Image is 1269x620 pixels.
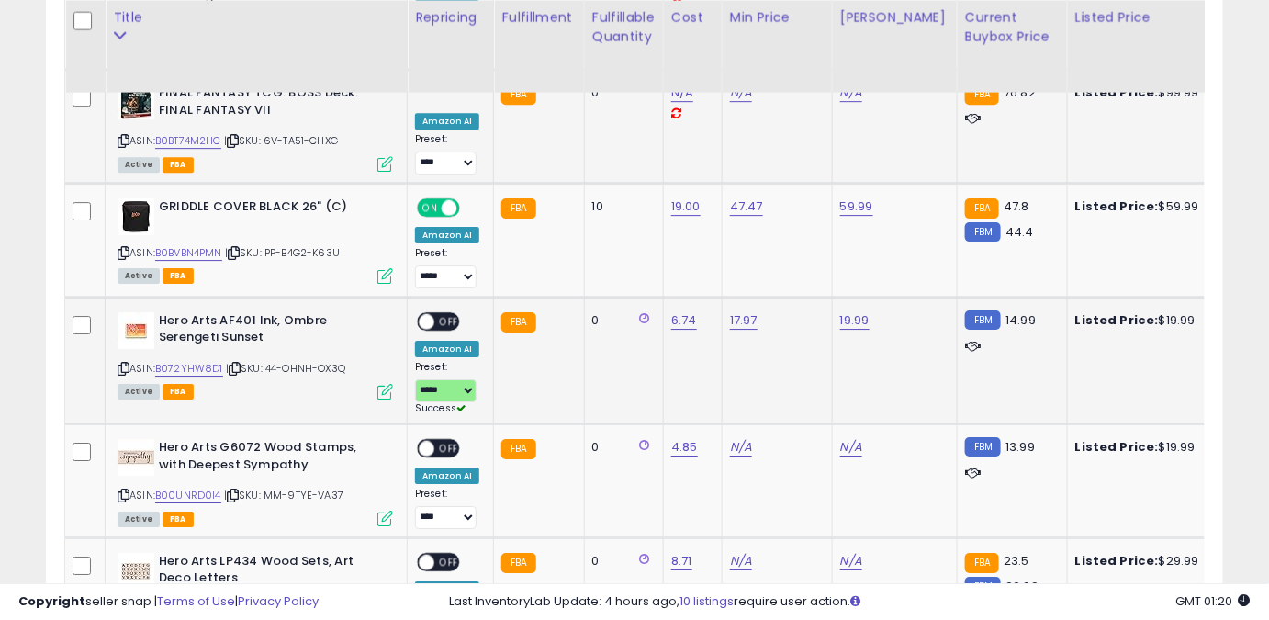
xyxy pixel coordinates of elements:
[501,85,535,105] small: FBA
[434,441,464,457] span: OFF
[671,84,693,102] a: N/A
[118,384,160,400] span: All listings currently available for purchase on Amazon
[155,245,222,261] a: B0BVBN4PMN
[592,439,649,456] div: 0
[965,310,1001,330] small: FBM
[1075,198,1228,215] div: $59.99
[159,439,382,478] b: Hero Arts G6072 Wood Stamps, with Deepest Sympathy
[1075,311,1159,329] b: Listed Price:
[965,553,999,573] small: FBA
[159,85,382,123] b: FINAL FANTASY TCG: BOSS Deck: FINAL FANTASY VII
[157,592,235,610] a: Terms of Use
[592,312,649,329] div: 0
[730,438,752,457] a: N/A
[415,113,479,130] div: Amazon AI
[457,200,487,216] span: OFF
[1004,84,1036,101] span: 76.82
[501,439,535,459] small: FBA
[840,197,873,216] a: 59.99
[118,439,154,476] img: 41om6BbnhoL._SL40_.jpg
[1075,85,1228,101] div: $99.99
[224,488,343,502] span: | SKU: MM-9TYE-VA37
[1005,438,1035,456] span: 13.99
[155,488,221,503] a: B00UNRD0I4
[415,7,486,27] div: Repricing
[965,222,1001,242] small: FBM
[1005,311,1036,329] span: 14.99
[1075,552,1159,569] b: Listed Price:
[415,468,479,484] div: Amazon AI
[155,361,223,377] a: B072YHW8D1
[450,593,1251,611] div: Last InventoryLab Update: 4 hours ago, require user action.
[159,198,382,220] b: GRIDDLE COVER BLACK 26" (C)
[159,553,382,592] b: Hero Arts LP434 Wood Sets, Art Deco Letters
[18,592,85,610] strong: Copyright
[840,311,870,330] a: 19.99
[159,312,382,351] b: Hero Arts AF401 Ink, Ombre Serengeti Sunset
[238,592,319,610] a: Privacy Policy
[163,157,194,173] span: FBA
[840,552,862,570] a: N/A
[163,384,194,400] span: FBA
[118,85,393,170] div: ASIN:
[18,593,319,611] div: seller snap | |
[592,553,649,569] div: 0
[1004,197,1029,215] span: 47.8
[671,552,692,570] a: 8.71
[730,84,752,102] a: N/A
[415,488,479,529] div: Preset:
[225,245,340,260] span: | SKU: PP-B4G2-K63U
[118,553,154,590] img: 41bxMgNWqcL._SL40_.jpg
[671,7,714,27] div: Cost
[671,197,701,216] a: 19.00
[671,438,698,457] a: 4.85
[118,312,154,349] img: 416vBZbtxwL._SL40_.jpg
[118,439,393,524] div: ASIN:
[592,85,649,101] div: 0
[155,133,221,149] a: B0BT74M2HC
[419,200,442,216] span: ON
[501,312,535,333] small: FBA
[965,198,999,219] small: FBA
[965,437,1001,457] small: FBM
[501,198,535,219] small: FBA
[730,7,825,27] div: Min Price
[592,7,656,46] div: Fulfillable Quantity
[680,592,735,610] a: 10 listings
[1075,439,1228,456] div: $19.99
[1075,553,1228,569] div: $29.99
[840,84,862,102] a: N/A
[1004,552,1029,569] span: 23.5
[434,313,464,329] span: OFF
[730,311,758,330] a: 17.97
[434,554,464,569] span: OFF
[118,512,160,527] span: All listings currently available for purchase on Amazon
[501,553,535,573] small: FBA
[840,438,862,457] a: N/A
[1075,84,1159,101] b: Listed Price:
[415,227,479,243] div: Amazon AI
[671,311,697,330] a: 6.74
[840,7,949,27] div: [PERSON_NAME]
[226,361,345,376] span: | SKU: 44-OHNH-OX3Q
[1075,438,1159,456] b: Listed Price:
[1075,197,1159,215] b: Listed Price:
[1005,223,1034,241] span: 44.4
[592,198,649,215] div: 10
[1176,592,1251,610] span: 2025-08-16 01:20 GMT
[501,7,576,27] div: Fulfillment
[965,7,1060,46] div: Current Buybox Price
[163,512,194,527] span: FBA
[1075,312,1228,329] div: $19.99
[224,133,338,148] span: | SKU: 6V-TA51-CHXG
[118,157,160,173] span: All listings currently available for purchase on Amazon
[415,341,479,357] div: Amazon AI
[415,361,479,415] div: Preset:
[118,85,154,119] img: 41DnW6Q7mXL._SL40_.jpg
[415,133,479,175] div: Preset:
[118,268,160,284] span: All listings currently available for purchase on Amazon
[415,401,466,415] span: Success
[730,552,752,570] a: N/A
[965,85,999,105] small: FBA
[415,247,479,288] div: Preset:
